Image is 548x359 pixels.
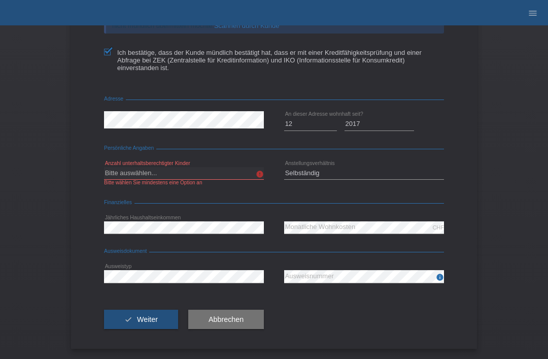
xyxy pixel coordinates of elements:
[256,170,264,178] i: error
[104,200,134,205] span: Finanzielles
[432,224,444,231] div: CHF
[209,315,244,323] span: Abbrechen
[528,8,538,18] i: menu
[104,49,444,72] label: Ich bestätige, dass der Kunde mündlich bestätigt hat, dass er mit einer Kreditfähigkeitsprüfung u...
[104,248,149,254] span: Ausweisdokument
[436,273,444,281] i: info
[124,315,132,323] i: check
[436,276,444,282] a: info
[214,22,280,29] a: Scannen durch Kunde
[104,96,126,102] span: Adresse
[104,180,264,185] div: Bitte wählen Sie mindestens eine Option an
[104,145,156,151] span: Persönliche Angaben
[188,310,264,329] button: Abbrechen
[104,310,178,329] button: check Weiter
[137,315,158,323] span: Weiter
[523,10,543,16] a: menu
